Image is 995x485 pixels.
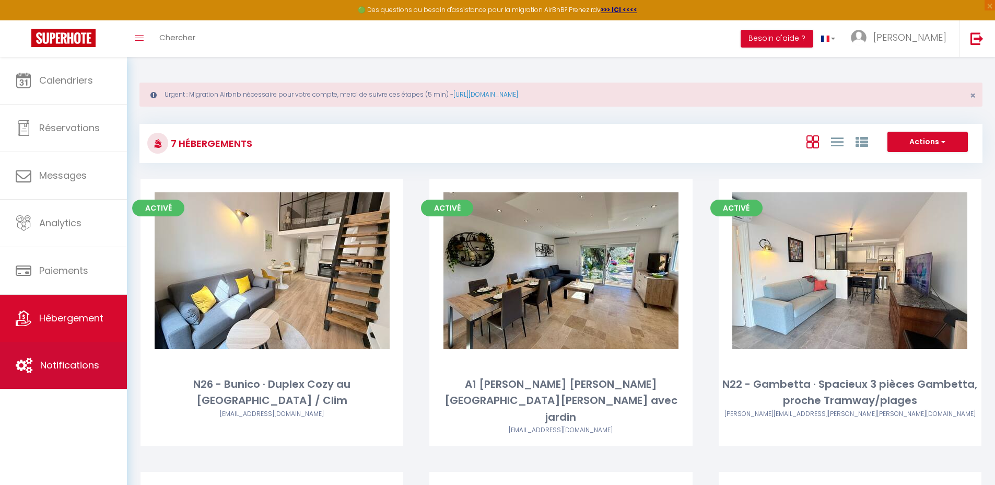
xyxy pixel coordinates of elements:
a: [URL][DOMAIN_NAME] [453,90,518,99]
span: Paiements [39,264,88,277]
span: Réservations [39,121,100,134]
span: Activé [710,200,763,216]
img: Super Booking [31,29,96,47]
h3: 7 Hébergements [168,132,252,155]
button: Close [970,91,976,100]
a: Vue en Box [806,133,819,150]
img: ... [851,30,867,45]
span: Notifications [40,359,99,372]
div: Urgent : Migration Airbnb nécessaire pour votre compte, merci de suivre ces étapes (5 min) - [139,83,982,107]
span: Calendriers [39,74,93,87]
a: >>> ICI <<<< [601,5,637,14]
a: Chercher [151,20,203,57]
div: Airbnb [141,409,403,419]
button: Besoin d'aide ? [741,30,813,48]
img: logout [970,32,984,45]
div: Airbnb [429,425,692,435]
div: N22 - Gambetta · Spacieux 3 pièces Gambetta, proche Tramway/plages [719,376,981,409]
span: × [970,89,976,102]
span: Chercher [159,32,195,43]
span: Activé [421,200,473,216]
span: Hébergement [39,311,103,325]
span: Analytics [39,216,81,229]
button: Actions [887,132,968,153]
a: ... [PERSON_NAME] [843,20,959,57]
a: Vue en Liste [831,133,844,150]
div: Airbnb [719,409,981,419]
div: N26 - Bunico · Duplex Cozy au [GEOGRAPHIC_DATA] / Clim [141,376,403,409]
a: Vue par Groupe [856,133,868,150]
span: Activé [132,200,184,216]
div: A1 [PERSON_NAME] [PERSON_NAME][GEOGRAPHIC_DATA][PERSON_NAME] avec jardin [429,376,692,425]
span: Messages [39,169,87,182]
span: [PERSON_NAME] [873,31,946,44]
